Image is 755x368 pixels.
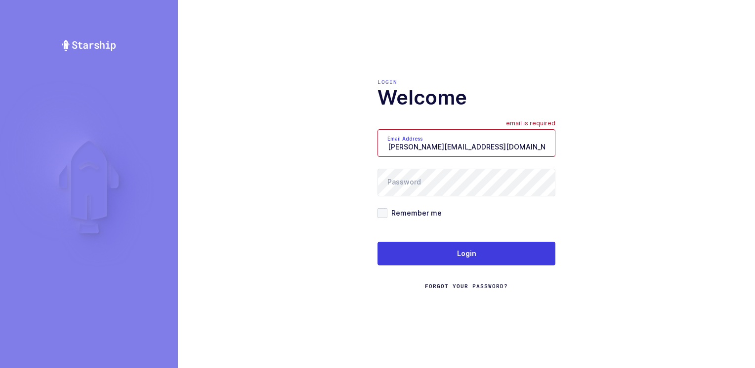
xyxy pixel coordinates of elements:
div: Login [377,78,555,86]
a: Forgot Your Password? [425,282,508,290]
button: Login [377,242,555,265]
img: Starship [61,39,117,51]
h1: Welcome [377,86,555,110]
div: email is required [506,119,555,129]
span: Login [457,249,476,258]
input: Password [377,169,555,196]
input: Email Address [377,129,555,157]
span: Remember me [387,208,442,218]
